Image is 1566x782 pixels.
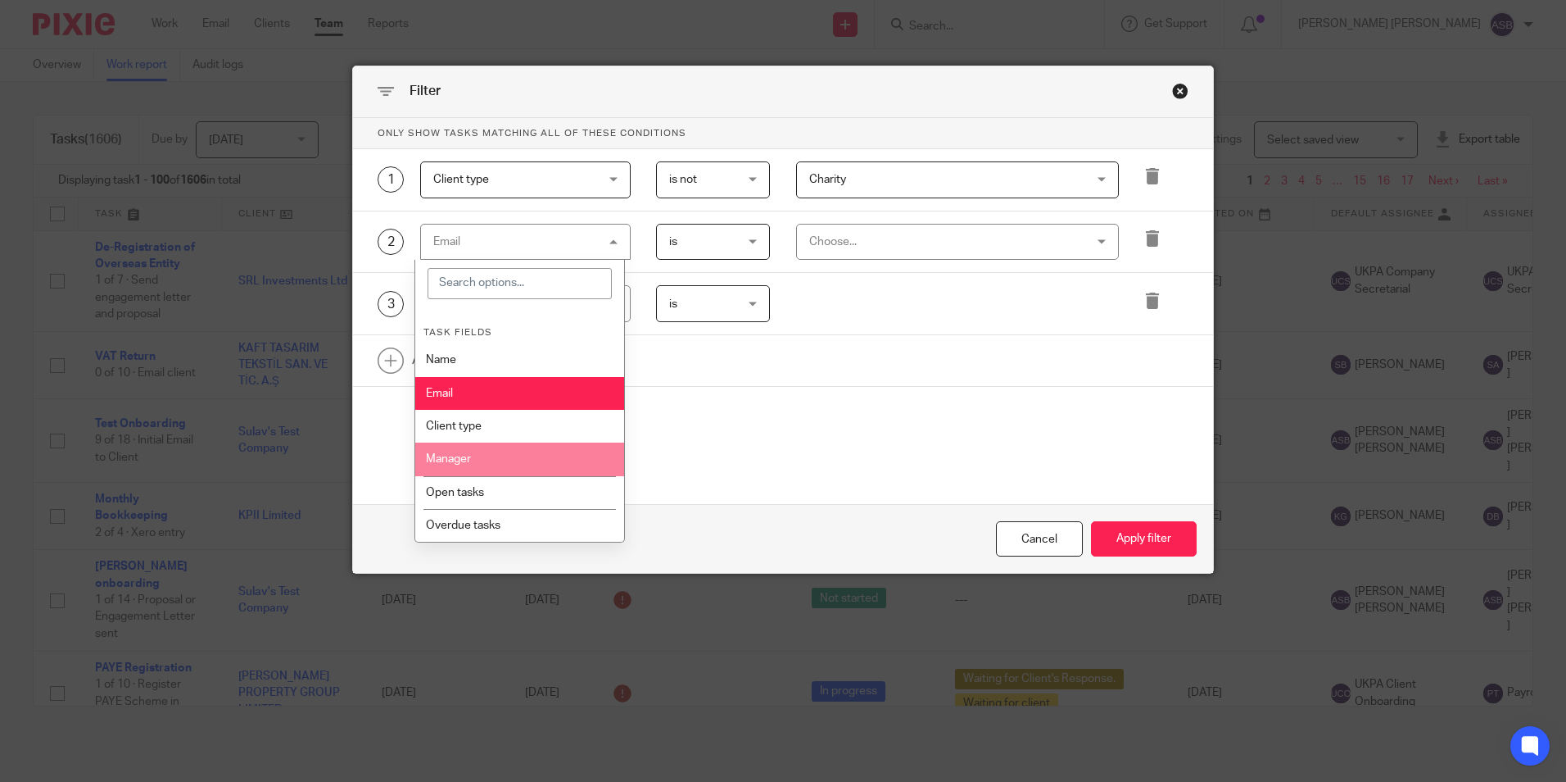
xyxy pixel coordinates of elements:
[809,174,846,185] span: Charity
[996,521,1083,557] div: Close this dialog window
[378,291,404,317] div: 3
[410,84,441,98] span: Filter
[415,542,624,575] li: Due by date
[433,236,460,248] div: Email
[423,309,616,343] li: Task fields
[415,343,624,376] li: Name
[669,236,677,248] span: is
[669,298,677,310] span: is
[353,118,1213,149] p: Only show tasks matching all of these conditions
[809,225,1057,259] div: Choose...
[428,268,612,299] input: Search options...
[1172,83,1188,99] div: Close this dialog window
[433,174,489,185] span: Client type
[378,229,404,255] div: 2
[1091,521,1197,557] button: Apply filter
[415,509,624,542] li: Overdue tasks
[415,443,624,475] li: Manager
[378,166,404,193] div: 1
[669,174,697,185] span: is not
[415,377,624,410] li: Email
[415,410,624,443] li: Client type
[415,476,624,509] li: Open tasks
